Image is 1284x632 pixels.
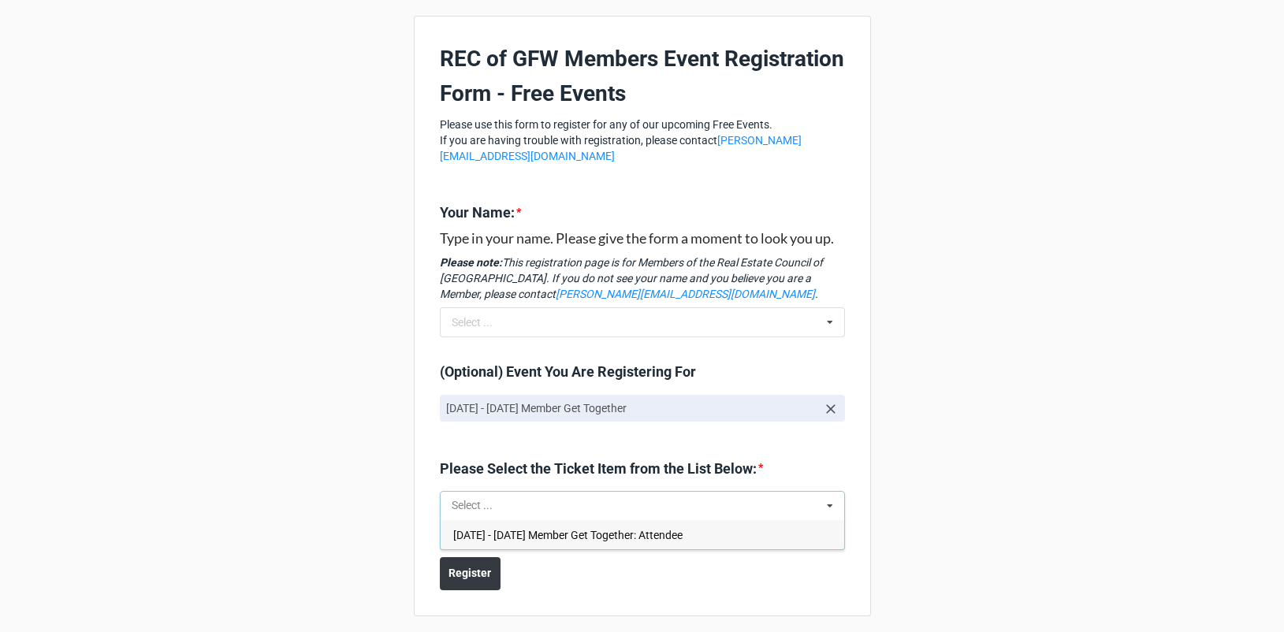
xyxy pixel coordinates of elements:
p: Please use this form to register for any of our upcoming Free Events. If you are having trouble w... [440,117,845,164]
label: Please Select the Ticket Item from the List Below: [440,458,757,480]
label: (Optional) Event You Are Registering For [440,361,696,383]
b: Register [448,565,491,582]
strong: Please note: [440,256,502,269]
b: REC of GFW Members Event Registration Form - Free Events [440,46,844,106]
h3: Type in your name. Please give the form a moment to look you up. [440,229,845,247]
a: [PERSON_NAME][EMAIL_ADDRESS][DOMAIN_NAME] [556,288,815,300]
button: Register [440,557,501,590]
div: Select ... [448,314,515,332]
p: [DATE] - [DATE] Member Get Together [446,400,817,416]
label: Your Name: [440,202,515,224]
span: [DATE] - [DATE] Member Get Together: Attendee [453,529,683,541]
em: This registration page is for Members of the Real Estate Council of [GEOGRAPHIC_DATA]. If you do ... [440,256,823,300]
